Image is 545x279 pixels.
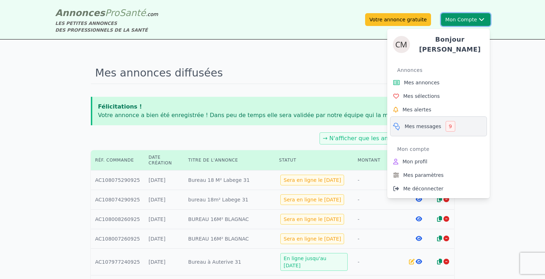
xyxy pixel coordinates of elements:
td: BUREAU 16M² BLAGNAC [184,229,275,249]
td: - [353,170,404,190]
td: AC108007260925 [91,229,144,249]
td: Bureau 18 M² Labege 31 [184,170,275,190]
i: Voir l'annonce [416,259,422,264]
th: Statut [275,150,353,170]
td: - [353,229,404,249]
td: - [353,249,404,275]
span: Mes sélections [403,93,440,100]
h4: Bonjour [PERSON_NAME] [416,35,484,54]
a: AnnoncesProSanté.com [55,7,158,18]
span: Mes alertes [403,106,431,113]
td: [DATE] [144,249,184,275]
span: Pro [105,7,120,18]
a: Mes sélections [390,89,487,103]
p: Félicitations ! [98,102,448,111]
i: Arrêter la diffusion de l'annonce [443,236,449,241]
td: AC107977240925 [91,249,144,275]
th: Date création [144,150,184,170]
i: Dupliquer l'annonce [437,259,442,264]
th: Titre de l'annonce [184,150,275,170]
td: - [353,210,404,229]
td: [DATE] [144,170,184,190]
span: Mes paramètres [403,172,443,179]
div: Sera en ligne le [DATE] [280,194,344,205]
span: Annonces [55,7,105,18]
a: Mes messages9 [390,116,487,136]
i: Editer l'annonce [409,259,415,264]
i: Dupliquer l'annonce [437,216,442,222]
i: Dupliquer l'annonce [437,196,442,202]
td: Bureau à Auterive 31 [184,249,275,275]
div: Annonces [397,64,487,76]
th: Montant [353,150,404,170]
td: [DATE] [144,229,184,249]
th: Réf. commande [91,150,144,170]
span: Santé [119,7,146,18]
i: Arrêter la diffusion de l'annonce [443,216,449,222]
p: Votre annonce a bien été enregistrée ! Dans peu de temps elle sera validée par notre équipe qui l... [98,111,448,120]
app-notification-permanent: Félicitations ! [91,97,454,125]
a: Votre annonce gratuite [365,13,431,26]
button: Mon CompteCATHERINEBonjour [PERSON_NAME]AnnoncesMes annoncesMes sélectionsMes alertesMes messages... [441,13,490,26]
a: Mon profil [390,155,487,168]
div: Mon compte [397,143,487,155]
div: LES PETITES ANNONCES DES PROFESSIONNELS DE LA SANTÉ [55,20,158,33]
td: AC108074290925 [91,190,144,210]
i: Arrêter la diffusion de l'annonce [443,196,449,202]
a: → N'afficher que les annonces non finalisées [323,135,450,142]
div: 9 [446,121,455,132]
div: Sera en ligne le [DATE] [280,233,344,244]
div: Sera en ligne le [DATE] [280,214,344,225]
td: [DATE] [144,210,184,229]
img: CATHERINE [393,36,410,53]
span: .com [146,11,158,17]
i: Dupliquer l'annonce [437,236,442,241]
td: - [353,190,404,210]
span: Mes annonces [404,79,440,86]
i: Arrêter la diffusion de l'annonce [443,259,449,264]
td: bureau 18m² Labege 31 [184,190,275,210]
i: Voir l'annonce [416,196,422,202]
span: Mon profil [403,158,427,165]
td: AC108075290925 [91,170,144,190]
div: Sera en ligne le [DATE] [280,175,344,185]
span: Me déconnecter [403,185,443,192]
div: En ligne jusqu'au [DATE] [280,253,348,271]
i: Voir l'annonce [416,216,422,222]
a: Mes alertes [390,103,487,116]
i: Voir l'annonce [416,236,422,241]
td: AC108008260925 [91,210,144,229]
td: [DATE] [144,190,184,210]
span: Mes messages [405,123,441,130]
a: Mes paramètres [390,168,487,182]
a: Mes annonces [390,76,487,89]
a: Me déconnecter [390,182,487,195]
h1: Mes annonces diffusées [91,62,454,84]
td: BUREAU 16M² BLAGNAC [184,210,275,229]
